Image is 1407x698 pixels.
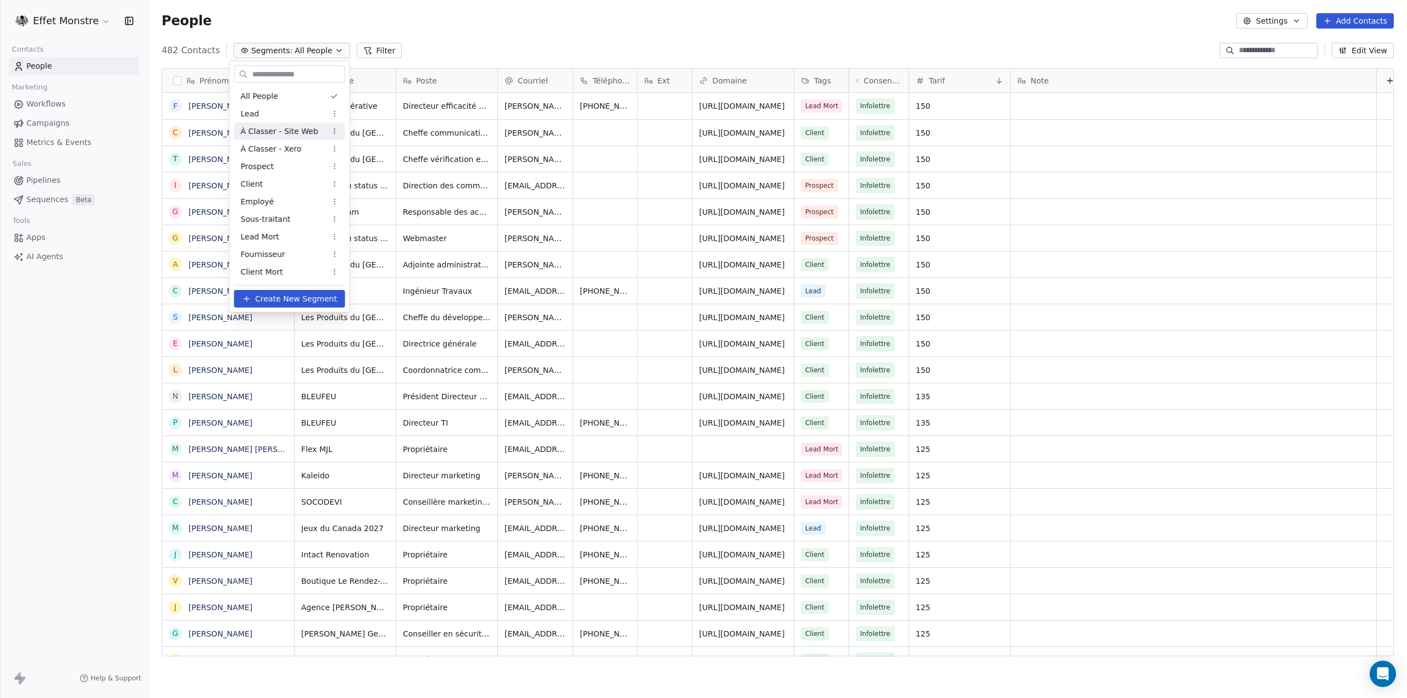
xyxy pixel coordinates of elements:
[234,290,345,308] button: Create New Segment
[241,126,318,137] span: À Classer - Site Web
[234,87,345,281] div: Suggestions
[255,293,337,305] span: Create New Segment
[241,214,291,225] span: Sous-traitant
[241,143,302,155] span: À Classer - Xero
[241,231,279,243] span: Lead Mort
[241,161,274,172] span: Prospect
[241,249,285,260] span: Fournisseur
[241,196,274,208] span: Employé
[241,108,259,120] span: Lead
[241,178,263,190] span: Client
[241,266,283,278] span: Client Mort
[241,91,278,102] span: All People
